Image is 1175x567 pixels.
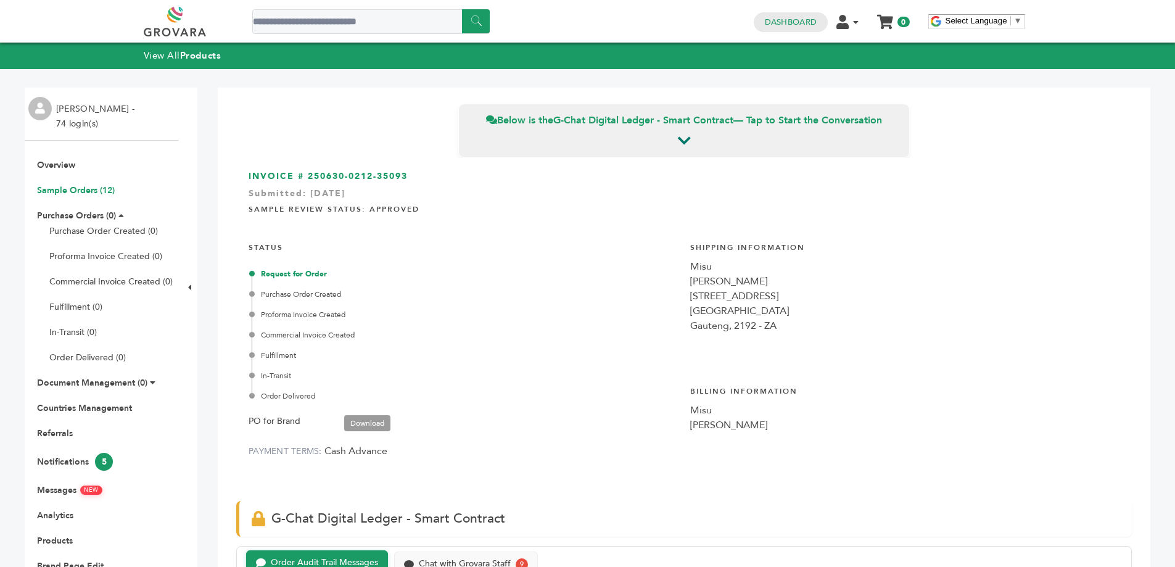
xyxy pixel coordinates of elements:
[324,444,387,458] span: Cash Advance
[28,97,52,120] img: profile.png
[56,102,138,131] li: [PERSON_NAME] - 74 login(s)
[249,414,300,429] label: PO for Brand
[37,159,75,171] a: Overview
[249,233,678,259] h4: STATUS
[49,352,126,363] a: Order Delivered (0)
[765,17,817,28] a: Dashboard
[37,402,132,414] a: Countries Management
[252,9,490,34] input: Search a product or brand...
[249,195,1119,221] h4: Sample Review Status: Approved
[690,233,1119,259] h4: Shipping Information
[49,225,158,237] a: Purchase Order Created (0)
[37,510,73,521] a: Analytics
[252,391,678,402] div: Order Delivered
[37,535,73,547] a: Products
[37,184,115,196] a: Sample Orders (12)
[897,17,909,27] span: 0
[690,403,1119,418] div: Misu
[49,326,97,338] a: In-Transit (0)
[690,318,1119,333] div: Gauteng, 2192 - ZA
[252,350,678,361] div: Fulfillment
[344,415,390,431] a: Download
[80,486,102,495] span: NEW
[252,309,678,320] div: Proforma Invoice Created
[878,11,892,24] a: My Cart
[49,250,162,262] a: Proforma Invoice Created (0)
[690,274,1119,289] div: [PERSON_NAME]
[144,49,221,62] a: View AllProducts
[252,329,678,341] div: Commercial Invoice Created
[1014,16,1022,25] span: ▼
[252,289,678,300] div: Purchase Order Created
[252,268,678,279] div: Request for Order
[486,114,882,127] span: Below is the — Tap to Start the Conversation
[946,16,1022,25] a: Select Language​
[690,289,1119,304] div: [STREET_ADDRESS]
[249,170,1119,183] h3: INVOICE # 250630-0212-35093
[252,370,678,381] div: In-Transit
[690,304,1119,318] div: [GEOGRAPHIC_DATA]
[37,428,73,439] a: Referrals
[49,301,102,313] a: Fulfillment (0)
[690,377,1119,403] h4: Billing Information
[37,456,113,468] a: Notifications5
[37,377,147,389] a: Document Management (0)
[946,16,1007,25] span: Select Language
[690,259,1119,274] div: Misu
[249,445,322,457] label: PAYMENT TERMS:
[249,188,1119,206] div: Submitted: [DATE]
[1010,16,1011,25] span: ​
[37,484,102,496] a: MessagesNEW
[271,510,505,528] span: G-Chat Digital Ledger - Smart Contract
[37,210,116,221] a: Purchase Orders (0)
[49,276,173,288] a: Commercial Invoice Created (0)
[553,114,733,127] strong: G-Chat Digital Ledger - Smart Contract
[180,49,221,62] strong: Products
[690,418,1119,432] div: [PERSON_NAME]
[95,453,113,471] span: 5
